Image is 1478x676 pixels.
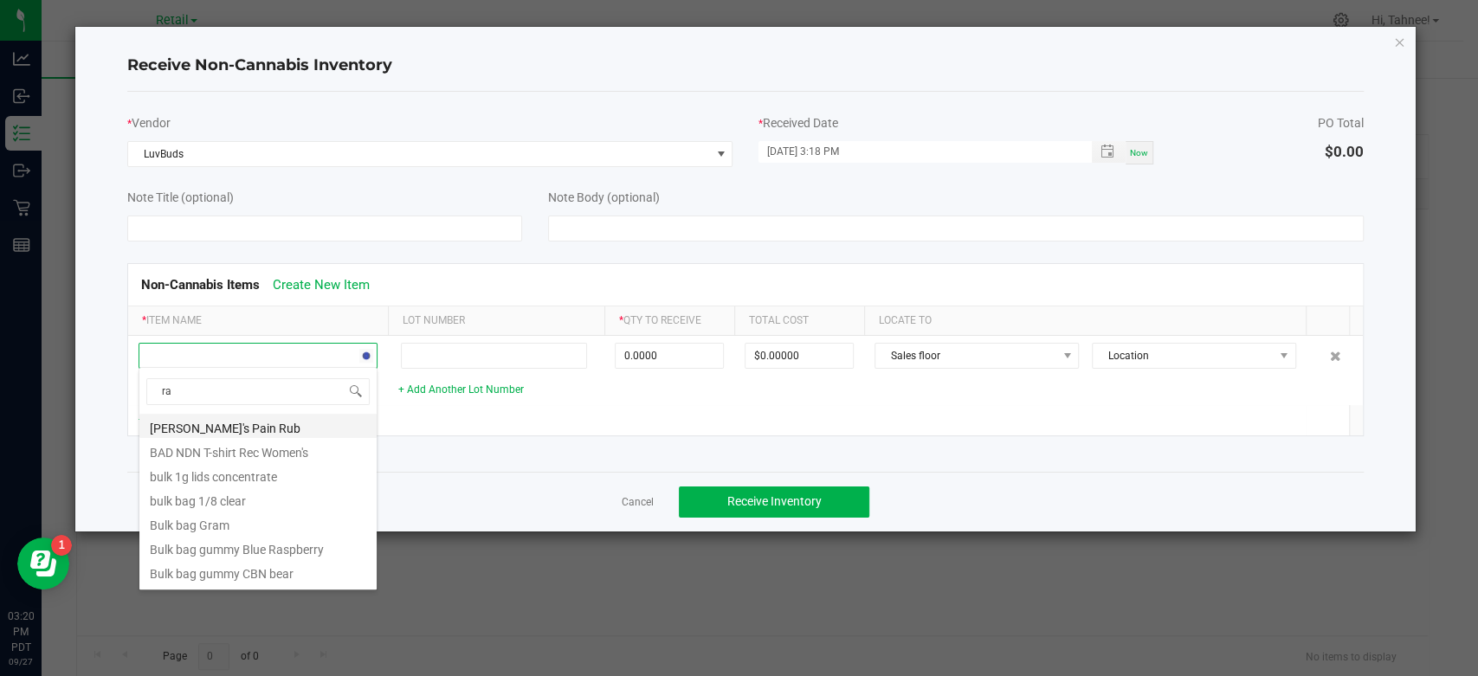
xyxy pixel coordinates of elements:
[128,142,710,166] span: LuvBuds
[1318,114,1364,132] div: PO Total
[621,495,653,510] a: Cancel
[864,306,1306,336] th: Locate To
[127,189,522,207] div: Note Title (optional)
[604,306,734,336] th: Qty to Receive
[51,535,72,556] iframe: Resource center unread badge
[679,486,869,518] button: Receive Inventory
[548,189,1364,207] div: Note Body (optional)
[127,55,1364,77] h4: Receive Non-Cannabis Inventory
[1092,141,1126,163] span: Toggle popup
[17,538,69,589] iframe: Resource center
[727,494,822,508] span: Receive Inventory
[734,306,864,336] th: Total Cost
[128,306,388,336] th: Item Name
[1130,148,1148,158] span: Now
[1325,143,1364,160] span: $0.00
[875,344,1056,368] span: Sales floor
[758,114,1153,132] div: Received Date
[127,114,733,132] div: Vendor
[1093,344,1274,368] span: Location
[1393,31,1405,52] button: Close
[758,141,1074,163] input: MM/dd/yyyy HH:MM a
[141,277,260,293] span: Non-Cannabis Items
[273,277,370,293] a: Create New Item
[388,306,604,336] th: Lot Number
[1092,343,1296,369] span: NO DATA FOUND
[398,383,524,396] a: + Add Another Lot Number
